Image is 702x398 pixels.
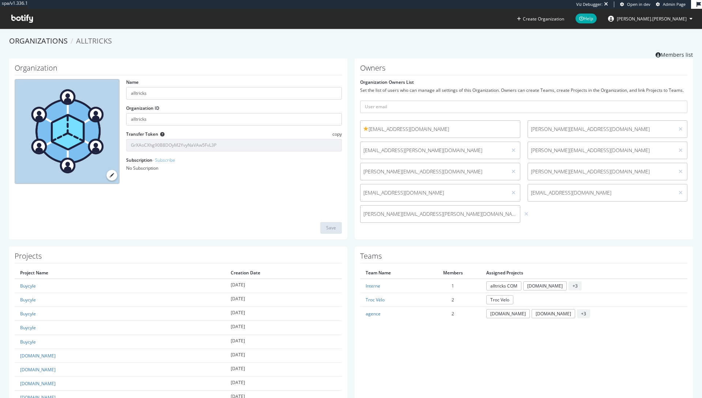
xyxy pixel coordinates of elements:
[363,147,504,154] span: [EMAIL_ADDRESS][PERSON_NAME][DOMAIN_NAME]
[531,125,672,133] span: [PERSON_NAME][EMAIL_ADDRESS][DOMAIN_NAME]
[15,64,342,75] h1: Organization
[225,279,342,293] td: [DATE]
[656,49,693,59] a: Members list
[425,267,480,279] th: Members
[20,380,56,387] a: [DOMAIN_NAME]
[363,210,517,218] span: [PERSON_NAME][EMAIL_ADDRESS][PERSON_NAME][DOMAIN_NAME]
[425,307,480,321] td: 2
[617,16,687,22] span: estelle.martin
[366,311,381,317] a: agence
[360,64,687,75] h1: Owners
[363,168,504,175] span: [PERSON_NAME][EMAIL_ADDRESS][DOMAIN_NAME]
[126,131,158,137] label: Transfer Token
[320,222,342,234] button: Save
[225,363,342,376] td: [DATE]
[602,13,698,25] button: [PERSON_NAME].[PERSON_NAME]
[486,309,530,318] a: [DOMAIN_NAME]
[360,252,687,263] h1: Teams
[126,79,139,85] label: Name
[20,353,56,359] a: [DOMAIN_NAME]
[20,324,36,331] a: Buycyle
[225,267,342,279] th: Creation Date
[577,309,590,318] span: + 3
[225,307,342,321] td: [DATE]
[20,297,36,303] a: Buycyle
[126,105,159,111] label: Organization ID
[523,281,567,290] a: [DOMAIN_NAME]
[225,376,342,390] td: [DATE]
[531,147,672,154] span: [PERSON_NAME][EMAIL_ADDRESS][DOMAIN_NAME]
[360,101,687,113] input: User email
[360,87,687,93] div: Set the list of users who can manage all settings of this Organization. Owners can create Teams, ...
[360,267,425,279] th: Team Name
[9,36,693,46] ol: breadcrumbs
[20,311,36,317] a: Buycyle
[363,125,517,133] span: [EMAIL_ADDRESS][DOMAIN_NAME]
[531,168,672,175] span: [PERSON_NAME][EMAIL_ADDRESS][DOMAIN_NAME]
[126,113,342,125] input: Organization ID
[225,321,342,335] td: [DATE]
[126,157,175,163] label: Subscription
[15,267,225,279] th: Project Name
[425,279,480,293] td: 1
[20,367,56,373] a: [DOMAIN_NAME]
[20,339,36,345] a: Buycyle
[225,349,342,363] td: [DATE]
[363,189,504,196] span: [EMAIL_ADDRESS][DOMAIN_NAME]
[486,281,521,290] a: alltricks COM
[9,36,68,46] a: Organizations
[569,281,582,290] span: + 3
[366,283,380,289] a: Interne
[225,293,342,307] td: [DATE]
[663,1,686,7] span: Admin Page
[20,283,36,289] a: Buycyle
[326,225,336,231] div: Save
[481,267,687,279] th: Assigned Projects
[517,15,565,22] button: Create Organization
[627,1,650,7] span: Open in dev
[576,1,603,7] div: Viz Debugger:
[360,79,414,85] label: Organization Owners List
[126,165,342,171] div: No Subscription
[152,157,175,163] a: - Subscribe
[76,36,112,46] span: alltricks
[15,252,342,263] h1: Projects
[126,87,342,99] input: name
[366,297,385,303] a: Troc Vélo
[425,293,480,307] td: 2
[620,1,650,7] a: Open in dev
[332,131,342,137] span: copy
[486,295,513,304] a: Troc Velo
[531,189,672,196] span: [EMAIL_ADDRESS][DOMAIN_NAME]
[575,14,597,23] span: Help
[656,1,686,7] a: Admin Page
[532,309,575,318] a: [DOMAIN_NAME]
[225,335,342,349] td: [DATE]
